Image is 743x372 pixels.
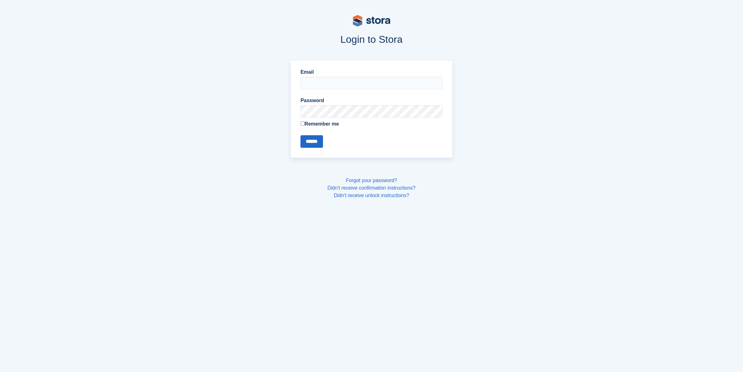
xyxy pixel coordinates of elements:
[301,68,442,76] label: Email
[346,178,397,183] a: Forgot your password?
[353,15,390,27] img: stora-logo-53a41332b3708ae10de48c4981b4e9114cc0af31d8433b30ea865607fb682f29.svg
[301,120,442,128] label: Remember me
[334,193,409,198] a: Didn't receive unlock instructions?
[327,185,415,191] a: Didn't receive confirmation instructions?
[301,97,442,104] label: Password
[301,122,305,126] input: Remember me
[171,34,572,45] h1: Login to Stora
